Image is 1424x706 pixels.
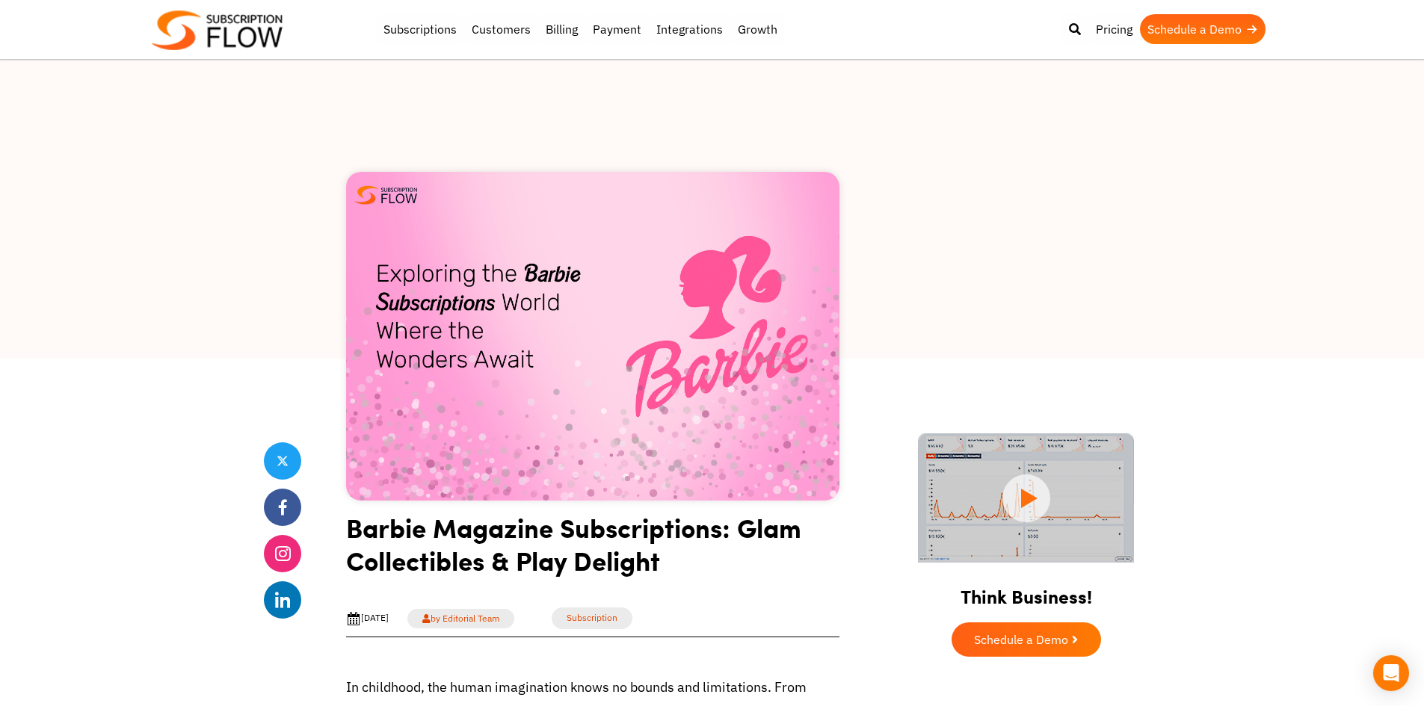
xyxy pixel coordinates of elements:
[585,14,649,44] a: Payment
[346,172,839,501] img: Barbie subscriptions
[464,14,538,44] a: Customers
[407,609,514,628] a: by Editorial Team
[974,634,1068,645] span: Schedule a Demo
[1373,655,1409,691] div: Open Intercom Messenger
[730,14,785,44] a: Growth
[552,607,632,629] a: Subscription
[649,14,730,44] a: Integrations
[1088,14,1140,44] a: Pricing
[376,14,464,44] a: Subscriptions
[346,511,839,588] h1: Barbie Magazine Subscriptions: Glam Collectibles & Play Delight
[538,14,585,44] a: Billing
[1140,14,1266,44] a: Schedule a Demo
[152,10,283,50] img: Subscriptionflow
[918,433,1134,563] img: intro video
[346,611,389,626] div: [DATE]
[892,567,1161,615] h2: Think Business!
[952,622,1101,657] a: Schedule a Demo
